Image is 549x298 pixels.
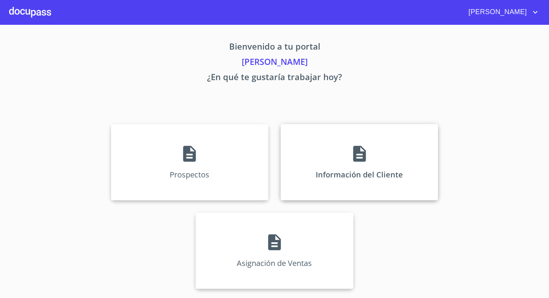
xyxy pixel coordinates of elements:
[463,6,531,18] span: [PERSON_NAME]
[40,71,509,86] p: ¿En qué te gustaría trabajar hoy?
[316,169,403,180] p: Información del Cliente
[170,169,209,180] p: Prospectos
[40,40,509,55] p: Bienvenido a tu portal
[237,258,312,268] p: Asignación de Ventas
[463,6,540,18] button: account of current user
[40,55,509,71] p: [PERSON_NAME]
